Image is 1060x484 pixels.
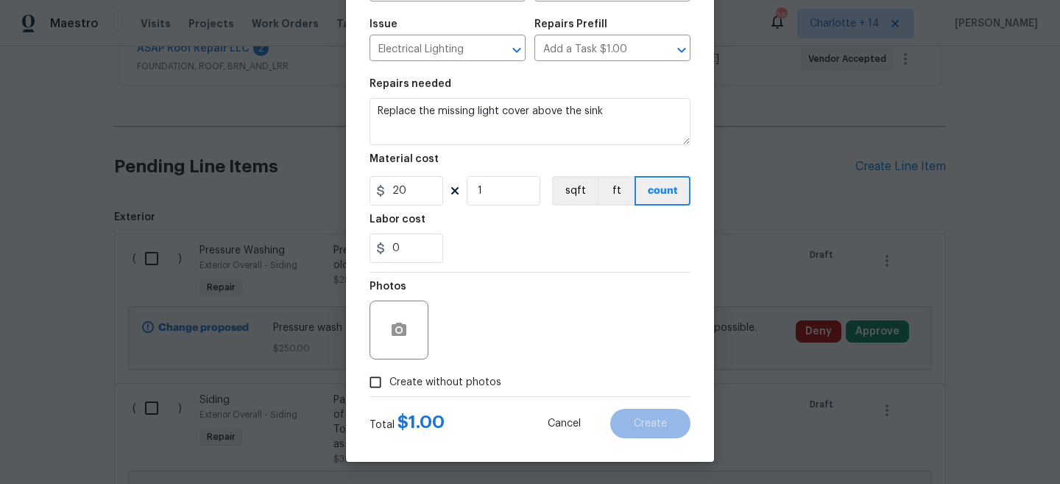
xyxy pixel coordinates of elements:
[370,79,451,89] h5: Repairs needed
[370,19,397,29] h5: Issue
[370,98,690,145] textarea: Replace the missing light cover above the sink
[389,375,501,390] span: Create without photos
[370,214,425,225] h5: Labor cost
[506,40,527,60] button: Open
[634,418,667,429] span: Create
[370,281,406,292] h5: Photos
[370,154,439,164] h5: Material cost
[552,176,598,206] button: sqft
[671,40,692,60] button: Open
[524,409,604,438] button: Cancel
[397,413,445,431] span: $ 1.00
[635,176,690,206] button: count
[370,415,445,432] div: Total
[610,409,690,438] button: Create
[548,418,581,429] span: Cancel
[534,19,607,29] h5: Repairs Prefill
[598,176,635,206] button: ft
